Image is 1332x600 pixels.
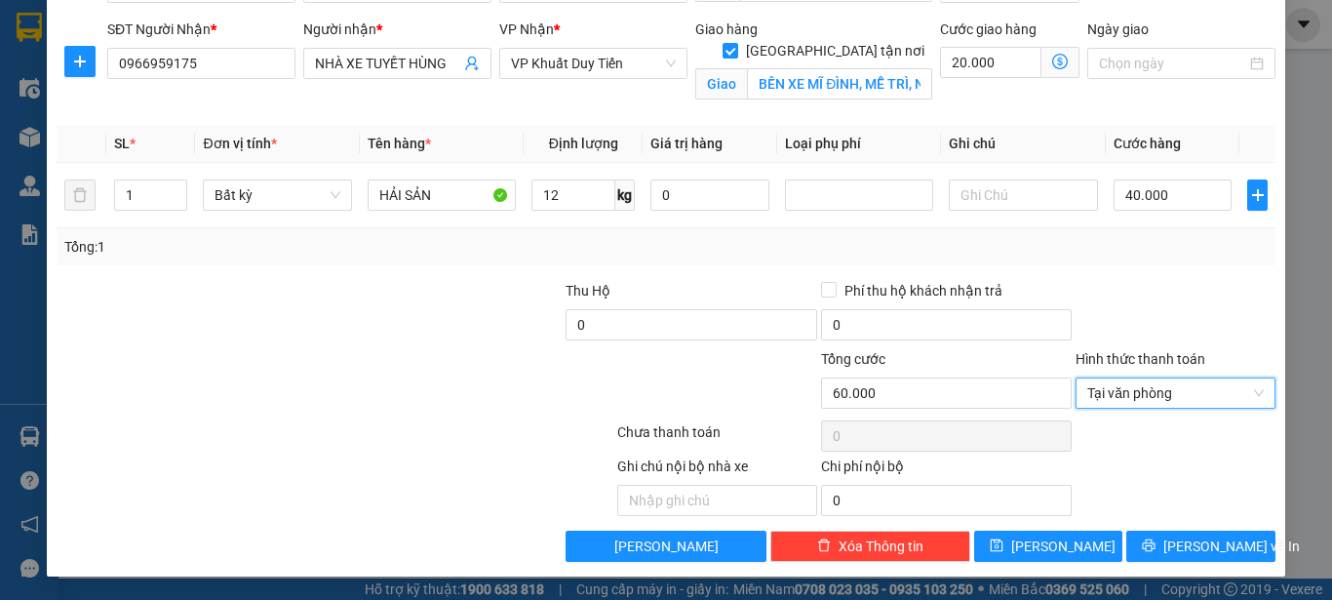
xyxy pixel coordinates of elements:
[695,68,747,100] span: Giao
[107,19,295,40] div: SĐT Người Nhận
[64,180,96,211] button: delete
[64,236,516,258] div: Tổng: 1
[303,19,491,40] div: Người nhận
[1248,187,1267,203] span: plus
[203,136,276,151] span: Đơn vị tính
[1087,21,1149,37] label: Ngày giao
[615,421,819,456] div: Chưa thanh toán
[566,531,765,562] button: [PERSON_NAME]
[215,180,339,210] span: Bất kỳ
[940,47,1041,78] input: Cước giao hàng
[182,72,815,97] li: Hotline: 02386655777, 02462925925, 0944789456
[1114,136,1181,151] span: Cước hàng
[1076,351,1205,367] label: Hình thức thanh toán
[499,21,554,37] span: VP Nhận
[615,180,635,211] span: kg
[614,536,719,557] span: [PERSON_NAME]
[837,280,1010,301] span: Phí thu hộ khách nhận trả
[617,485,817,516] input: Nhập ghi chú
[777,125,941,163] th: Loại phụ phí
[24,141,216,174] b: GỬI : VP Cửa Lò
[511,49,676,78] span: VP Khuất Duy Tiến
[464,56,480,71] span: user-add
[821,351,885,367] span: Tổng cước
[695,21,758,37] span: Giao hàng
[747,68,932,100] input: Giao tận nơi
[974,531,1123,562] button: save[PERSON_NAME]
[990,539,1003,554] span: save
[839,536,923,557] span: Xóa Thông tin
[1052,54,1068,69] span: dollar-circle
[1099,53,1246,74] input: Ngày giao
[650,180,769,211] input: 0
[821,456,1072,485] div: Chi phí nội bộ
[566,283,610,299] span: Thu Hộ
[1087,379,1264,408] span: Tại văn phòng
[1011,536,1116,557] span: [PERSON_NAME]
[1126,531,1275,562] button: printer[PERSON_NAME] và In
[617,456,817,485] div: Ghi chú nội bộ nhà xe
[65,54,95,69] span: plus
[650,136,723,151] span: Giá trị hàng
[182,48,815,72] li: [PERSON_NAME], [PERSON_NAME]
[817,539,831,554] span: delete
[949,180,1097,211] input: Ghi Chú
[64,46,96,77] button: plus
[549,136,618,151] span: Định lượng
[1247,180,1268,211] button: plus
[368,180,516,211] input: VD: Bàn, Ghế
[941,125,1105,163] th: Ghi chú
[24,24,122,122] img: logo.jpg
[770,531,970,562] button: deleteXóa Thông tin
[738,40,932,61] span: [GEOGRAPHIC_DATA] tận nơi
[940,21,1037,37] label: Cước giao hàng
[1163,536,1300,557] span: [PERSON_NAME] và In
[1142,539,1156,554] span: printer
[114,136,130,151] span: SL
[368,136,431,151] span: Tên hàng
